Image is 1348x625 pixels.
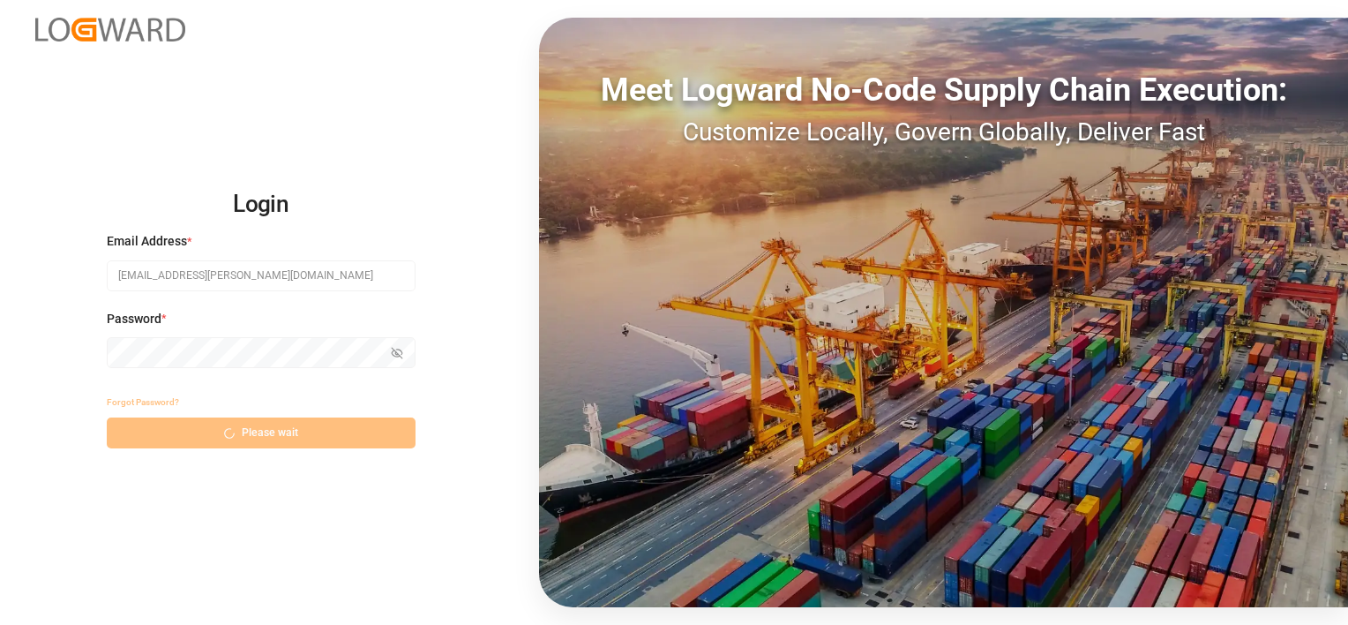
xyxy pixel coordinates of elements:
input: Enter your email [107,260,416,291]
h2: Login [107,177,416,233]
div: Customize Locally, Govern Globally, Deliver Fast [539,114,1348,151]
div: Meet Logward No-Code Supply Chain Execution: [539,66,1348,114]
span: Email Address [107,232,187,251]
img: Logward_new_orange.png [35,18,185,41]
span: Password [107,310,161,328]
